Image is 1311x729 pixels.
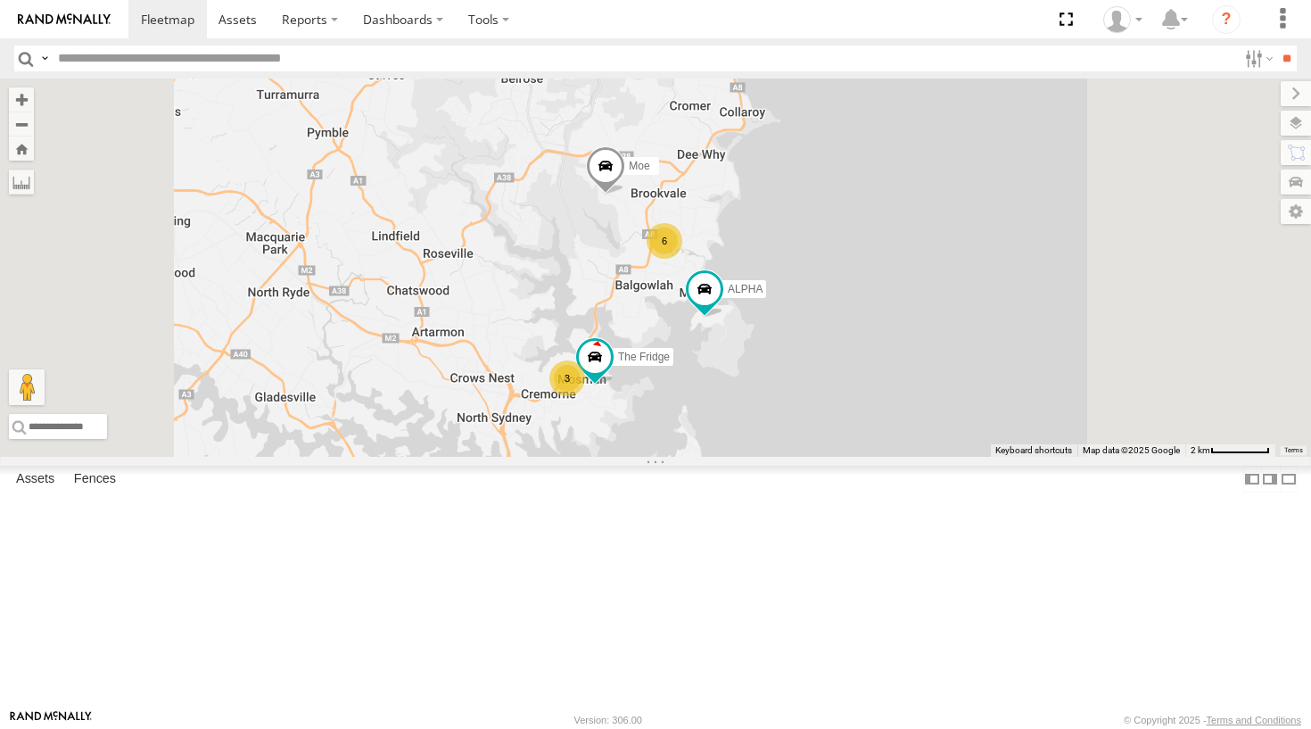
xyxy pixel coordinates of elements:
div: Version: 306.00 [574,715,642,725]
a: Visit our Website [10,711,92,729]
label: Assets [7,467,63,492]
label: Search Filter Options [1238,46,1276,71]
button: Map scale: 2 km per 63 pixels [1185,444,1275,457]
div: myBins Admin [1097,6,1149,33]
label: Search Query [37,46,52,71]
button: Zoom in [9,87,34,112]
label: Hide Summary Table [1280,466,1298,492]
label: Fences [65,467,125,492]
div: 6 [647,223,682,259]
button: Keyboard shortcuts [995,444,1072,457]
div: © Copyright 2025 - [1124,715,1301,725]
a: Terms and Conditions [1207,715,1301,725]
span: 2 km [1191,445,1210,455]
button: Zoom out [9,112,34,137]
i: ? [1212,5,1241,34]
label: Measure [9,170,34,195]
div: 3 [549,360,585,396]
span: Moe [629,160,649,172]
span: ALPHA [728,283,763,295]
label: Dock Summary Table to the Left [1243,466,1261,492]
span: The Fridge [618,351,670,363]
img: rand-logo.svg [18,13,111,26]
a: Terms (opens in new tab) [1284,447,1303,454]
label: Map Settings [1281,199,1311,224]
button: Drag Pegman onto the map to open Street View [9,369,45,405]
button: Zoom Home [9,137,34,161]
label: Dock Summary Table to the Right [1261,466,1279,492]
span: Map data ©2025 Google [1083,445,1180,455]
